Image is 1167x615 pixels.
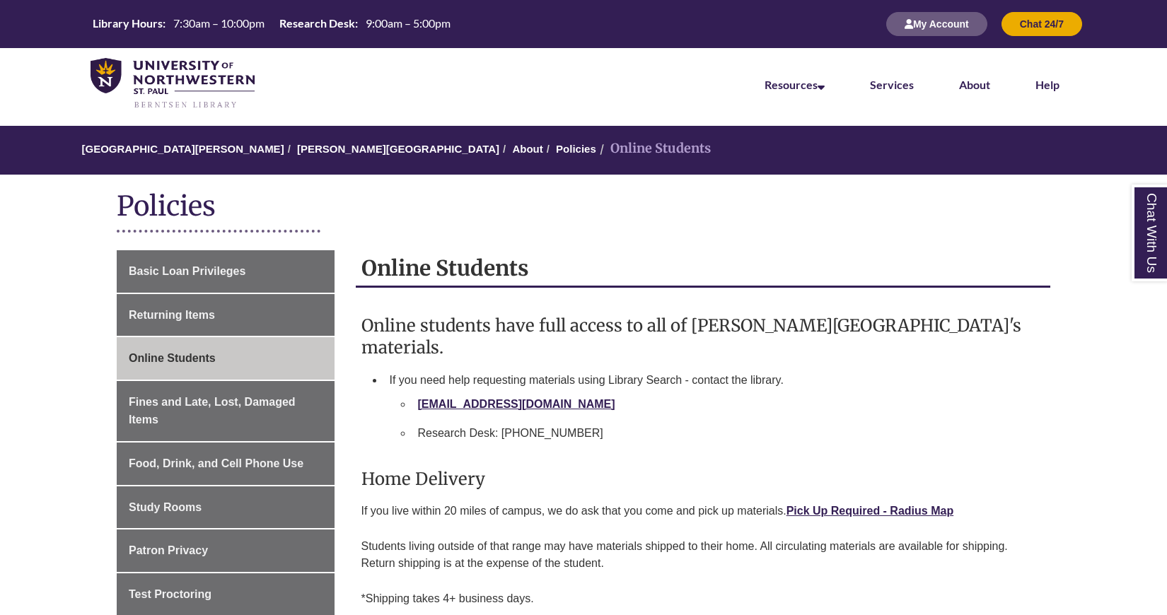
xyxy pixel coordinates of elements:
a: Patron Privacy [117,529,335,572]
h3: Online students have full access to all of [PERSON_NAME][GEOGRAPHIC_DATA]'s materials. [361,315,1045,358]
h1: Policies [117,189,1050,226]
a: Study Rooms [117,486,335,529]
a: Online Students [117,337,335,380]
span: Test Proctoring [129,588,211,600]
a: [EMAIL_ADDRESS][DOMAIN_NAME] [418,398,615,410]
a: Resources [765,78,825,91]
a: [GEOGRAPHIC_DATA][PERSON_NAME] [82,143,284,155]
li: Research Desk: [PHONE_NUMBER] [412,418,1040,448]
h3: Home Delivery [361,468,1045,490]
a: My Account [886,18,987,30]
a: Services [870,78,914,91]
a: Hours Today [87,16,456,33]
img: UNWSP Library Logo [91,58,255,110]
a: [PERSON_NAME][GEOGRAPHIC_DATA] [297,143,499,155]
span: Study Rooms [129,501,202,513]
p: If you live within 20 miles of campus, we do ask that you come and pick up materials. [361,497,1045,525]
span: Patron Privacy [129,544,208,556]
p: Students living outside of that range may have materials shipped to their home. All circulating m... [361,532,1045,578]
a: Policies [556,143,596,155]
a: Fines and Late, Lost, Damaged Items [117,381,335,441]
li: If you need help requesting materials using Library Search - contact the library. [384,365,1045,454]
span: 7:30am – 10:00pm [173,16,265,30]
th: Research Desk: [274,16,360,31]
button: Chat 24/7 [1001,12,1082,36]
span: Basic Loan Privileges [129,265,245,277]
span: Food, Drink, and Cell Phone Use [129,457,303,469]
li: Online Students [596,139,711,159]
p: *Shipping takes 4+ business days. [361,585,1045,613]
a: Help [1035,78,1059,91]
a: Basic Loan Privileges [117,250,335,293]
span: Returning Items [129,309,215,321]
a: Food, Drink, and Cell Phone Use [117,443,335,485]
span: 9:00am – 5:00pm [366,16,451,30]
table: Hours Today [87,16,456,31]
span: Online Students [129,352,216,364]
h2: Online Students [356,250,1051,288]
th: Library Hours: [87,16,168,31]
a: Returning Items [117,294,335,336]
a: Pick Up Required - Radius Map [786,505,953,517]
button: My Account [886,12,987,36]
a: Chat 24/7 [1001,18,1082,30]
a: About [512,143,542,155]
a: About [959,78,990,91]
span: Fines and Late, Lost, Damaged Items [129,396,296,426]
